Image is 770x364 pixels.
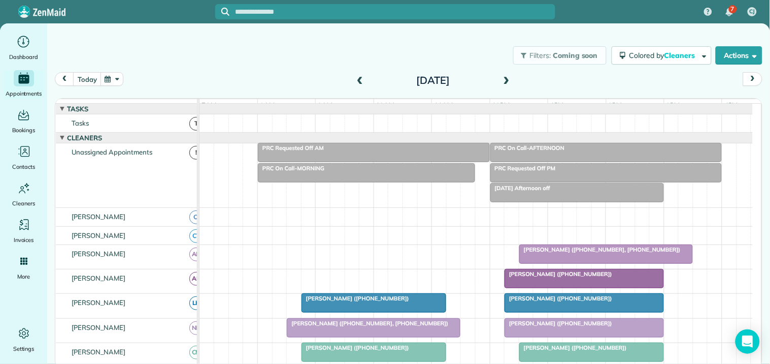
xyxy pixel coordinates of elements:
span: 1pm [548,101,566,109]
span: AH [189,248,203,261]
span: Cleaners [664,51,697,60]
span: [PERSON_NAME] ([PHONE_NUMBER]) [504,320,613,327]
span: [DATE] Afternoon off [490,185,551,192]
span: Unassigned Appointments [70,148,154,156]
span: More [17,271,30,282]
span: Tasks [70,119,91,127]
a: Invoices [4,217,43,245]
span: Tasks [65,105,90,113]
button: today [73,72,101,86]
a: Contacts [4,143,43,172]
span: 7 [731,5,734,13]
a: Cleaners [4,180,43,208]
span: PRC Requested Off PM [490,165,556,172]
span: 3pm [664,101,682,109]
span: [PERSON_NAME] [70,250,128,258]
span: Filters: [530,51,551,60]
span: 10am [374,101,397,109]
span: [PERSON_NAME] ([PHONE_NUMBER]) [519,344,627,351]
span: CJ [750,8,755,16]
span: [PERSON_NAME] ([PHONE_NUMBER]) [504,295,613,302]
span: 8am [258,101,277,109]
span: CM [189,346,203,359]
span: ! [189,146,203,160]
span: [PERSON_NAME] ([PHONE_NUMBER], [PHONE_NUMBER]) [286,320,449,327]
span: Appointments [6,88,42,99]
span: [PERSON_NAME] ([PHONE_NUMBER]) [301,295,410,302]
span: [PERSON_NAME] ([PHONE_NUMBER]) [504,270,613,278]
div: 7 unread notifications [719,1,740,23]
a: Settings [4,325,43,354]
span: CJ [189,210,203,224]
span: Bookings [12,125,36,135]
a: Bookings [4,107,43,135]
button: Focus search [215,8,229,16]
span: [PERSON_NAME] [70,231,128,239]
span: Contacts [12,162,35,172]
span: PRC On Call-MORNING [257,165,325,172]
button: next [743,72,762,86]
span: Colored by [629,51,698,60]
span: PRC On Call-AFTERNOON [490,144,565,151]
a: Dashboard [4,34,43,62]
svg: Focus search [221,8,229,16]
span: 11am [432,101,455,109]
span: 12pm [490,101,512,109]
span: [PERSON_NAME] [70,298,128,307]
span: 9am [316,101,334,109]
button: Actions [716,46,762,65]
span: LH [189,296,203,310]
span: [PERSON_NAME] ([PHONE_NUMBER]) [301,344,410,351]
span: 4pm [722,101,740,109]
span: PRC Requested Off AM [257,144,324,151]
span: Invoices [14,235,34,245]
span: 2pm [607,101,624,109]
button: prev [55,72,74,86]
span: ND [189,321,203,335]
button: Colored byCleaners [612,46,712,65]
span: [PERSON_NAME] [70,323,128,331]
span: T [189,117,203,131]
span: [PERSON_NAME] [70,348,128,356]
span: [PERSON_NAME] [70,274,128,282]
span: [PERSON_NAME] ([PHONE_NUMBER], [PHONE_NUMBER]) [519,246,681,253]
h2: [DATE] [370,75,496,86]
span: CT [189,229,203,243]
div: Open Intercom Messenger [735,329,760,354]
span: Cleaners [12,198,35,208]
span: Coming soon [553,51,598,60]
span: Cleaners [65,134,104,142]
span: AR [189,272,203,286]
span: [PERSON_NAME] [70,213,128,221]
a: Appointments [4,70,43,99]
span: 7am [199,101,218,109]
span: Settings [13,344,35,354]
span: Dashboard [9,52,38,62]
